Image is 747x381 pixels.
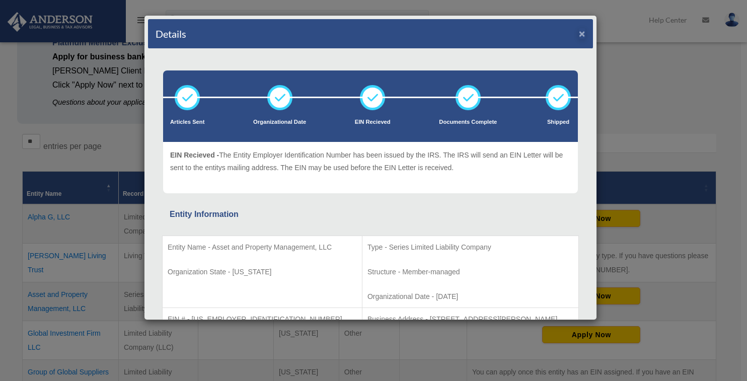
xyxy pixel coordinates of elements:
p: Organization State - [US_STATE] [168,266,357,278]
button: × [579,28,585,39]
div: Entity Information [170,207,571,221]
p: The Entity Employer Identification Number has been issued by the IRS. The IRS will send an EIN Le... [170,149,571,174]
p: Business Address - [STREET_ADDRESS][PERSON_NAME] [367,313,573,326]
p: Structure - Member-managed [367,266,573,278]
p: Type - Series Limited Liability Company [367,241,573,254]
p: Articles Sent [170,117,204,127]
p: EIN # - [US_EMPLOYER_IDENTIFICATION_NUMBER] [168,313,357,326]
p: Shipped [546,117,571,127]
p: EIN Recieved [355,117,391,127]
h4: Details [156,27,186,41]
p: Organizational Date - [DATE] [367,290,573,303]
p: Documents Complete [439,117,497,127]
p: Organizational Date [253,117,306,127]
span: EIN Recieved - [170,151,219,159]
p: Entity Name - Asset and Property Management, LLC [168,241,357,254]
